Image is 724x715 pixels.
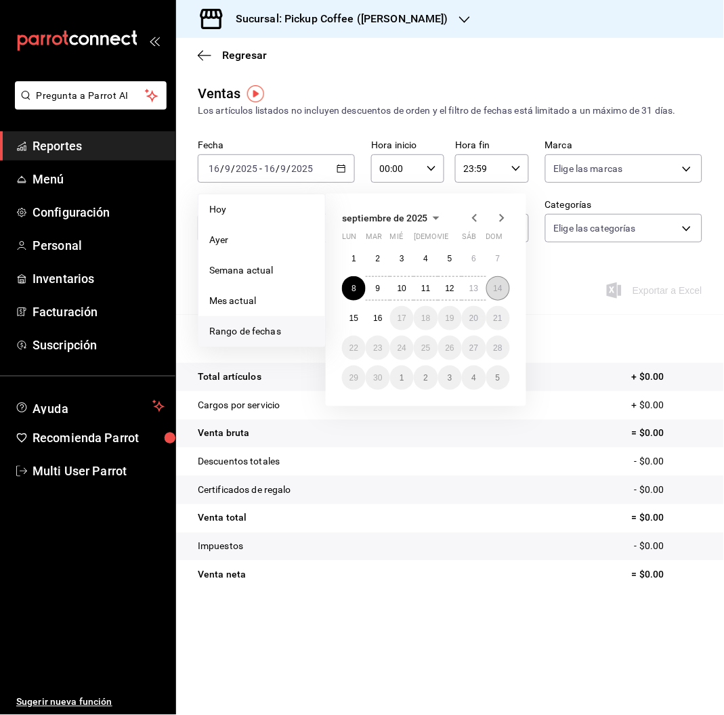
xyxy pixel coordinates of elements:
span: Mes actual [209,294,314,308]
button: 26 de septiembre de 2025 [438,336,462,360]
abbr: 1 de septiembre de 2025 [352,254,356,263]
button: 27 de septiembre de 2025 [462,336,486,360]
abbr: 15 de septiembre de 2025 [349,313,358,323]
a: Pregunta a Parrot AI [9,98,167,112]
button: 9 de septiembre de 2025 [366,276,389,301]
p: Certificados de regalo [198,483,291,498]
p: Venta total [198,511,247,525]
abbr: 24 de septiembre de 2025 [398,343,406,353]
abbr: 19 de septiembre de 2025 [446,313,454,323]
span: Personal [33,236,165,255]
span: Hoy [209,202,314,217]
button: 14 de septiembre de 2025 [486,276,510,301]
span: Elige las marcas [554,162,623,175]
img: Tooltip marker [247,85,264,102]
abbr: 20 de septiembre de 2025 [469,313,478,323]
abbr: 21 de septiembre de 2025 [494,313,503,323]
button: 22 de septiembre de 2025 [342,336,366,360]
button: 28 de septiembre de 2025 [486,336,510,360]
div: Los artículos listados no incluyen descuentos de orden y el filtro de fechas está limitado a un m... [198,104,702,118]
button: 29 de septiembre de 2025 [342,366,366,390]
abbr: 16 de septiembre de 2025 [373,313,382,323]
button: Regresar [198,49,267,62]
p: + $0.00 [632,370,702,384]
abbr: 17 de septiembre de 2025 [398,313,406,323]
abbr: 8 de septiembre de 2025 [352,284,356,293]
button: 24 de septiembre de 2025 [390,336,414,360]
abbr: viernes [438,232,449,246]
button: 1 de septiembre de 2025 [342,246,366,271]
button: Pregunta a Parrot AI [15,81,167,110]
span: Pregunta a Parrot AI [37,89,146,103]
label: Hora fin [455,141,528,150]
span: / [231,163,235,174]
abbr: 14 de septiembre de 2025 [494,284,503,293]
span: Rango de fechas [209,324,314,339]
abbr: 25 de septiembre de 2025 [421,343,430,353]
button: 6 de septiembre de 2025 [462,246,486,271]
button: 18 de septiembre de 2025 [414,306,438,330]
button: 25 de septiembre de 2025 [414,336,438,360]
label: Hora inicio [371,141,444,150]
abbr: 5 de octubre de 2025 [496,373,501,383]
abbr: 1 de octubre de 2025 [400,373,404,383]
label: Fecha [198,141,355,150]
button: 3 de septiembre de 2025 [390,246,414,271]
button: 5 de septiembre de 2025 [438,246,462,271]
span: Menú [33,170,165,188]
span: Sugerir nueva función [16,695,165,710]
abbr: 4 de octubre de 2025 [471,373,476,383]
label: Marca [545,141,702,150]
p: Impuestos [198,540,243,554]
p: = $0.00 [632,568,702,582]
span: Inventarios [33,269,165,288]
label: Categorías [545,200,702,210]
button: 21 de septiembre de 2025 [486,306,510,330]
span: Regresar [222,49,267,62]
abbr: 6 de septiembre de 2025 [471,254,476,263]
p: Cargos por servicio [198,398,280,412]
span: - [259,163,262,174]
abbr: 27 de septiembre de 2025 [469,343,478,353]
button: 19 de septiembre de 2025 [438,306,462,330]
button: 8 de septiembre de 2025 [342,276,366,301]
input: -- [208,163,220,174]
p: Descuentos totales [198,455,280,469]
abbr: 2 de octubre de 2025 [424,373,429,383]
abbr: domingo [486,232,503,246]
abbr: 9 de septiembre de 2025 [376,284,381,293]
button: open_drawer_menu [149,35,160,46]
abbr: 13 de septiembre de 2025 [469,284,478,293]
button: septiembre de 2025 [342,210,444,226]
abbr: sábado [462,232,476,246]
input: ---- [235,163,258,174]
button: 16 de septiembre de 2025 [366,306,389,330]
abbr: lunes [342,232,356,246]
button: 2 de octubre de 2025 [414,366,438,390]
span: septiembre de 2025 [342,213,428,223]
span: Ayuda [33,398,147,414]
abbr: 3 de septiembre de 2025 [400,254,404,263]
abbr: 12 de septiembre de 2025 [446,284,454,293]
button: 3 de octubre de 2025 [438,366,462,390]
abbr: miércoles [390,232,403,246]
button: 4 de octubre de 2025 [462,366,486,390]
input: -- [280,163,287,174]
button: 30 de septiembre de 2025 [366,366,389,390]
abbr: 28 de septiembre de 2025 [494,343,503,353]
abbr: 22 de septiembre de 2025 [349,343,358,353]
div: Ventas [198,83,241,104]
p: Venta bruta [198,427,249,441]
button: 2 de septiembre de 2025 [366,246,389,271]
span: Multi User Parrot [33,462,165,481]
p: = $0.00 [632,511,702,525]
h3: Sucursal: Pickup Coffee ([PERSON_NAME]) [225,11,448,27]
abbr: jueves [414,232,494,246]
abbr: 2 de septiembre de 2025 [376,254,381,263]
button: 1 de octubre de 2025 [390,366,414,390]
span: Configuración [33,203,165,221]
span: Elige las categorías [554,221,637,235]
button: 11 de septiembre de 2025 [414,276,438,301]
span: Recomienda Parrot [33,429,165,448]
